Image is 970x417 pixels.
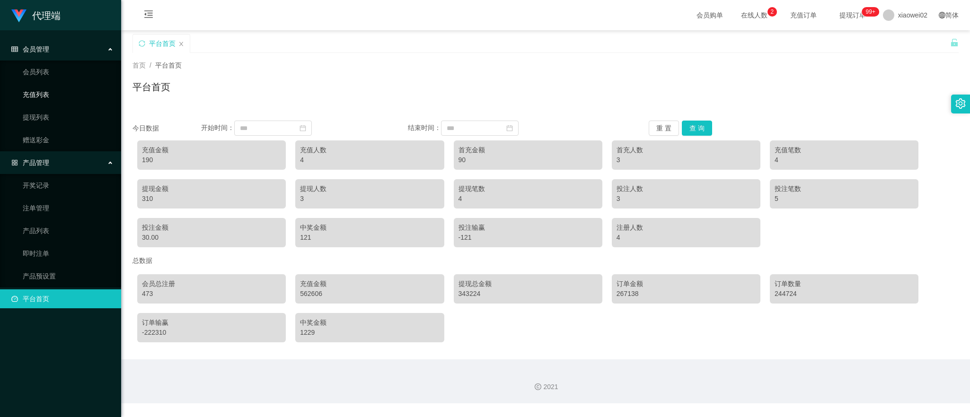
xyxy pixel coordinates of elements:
[23,199,114,217] a: 注单管理
[300,155,439,165] div: 4
[775,194,914,204] div: 5
[770,7,774,17] p: 2
[142,155,281,165] div: 190
[300,194,439,204] div: 3
[459,289,598,299] div: 343224
[835,12,871,18] span: 提现订单
[142,328,281,338] div: -222310
[617,289,756,299] div: 267138
[23,130,114,149] a: 赠送彩金
[459,233,598,243] div: -121
[23,176,114,195] a: 开奖记录
[862,7,879,17] sup: 1213
[32,0,61,31] h1: 代理端
[459,184,598,194] div: 提现笔数
[775,184,914,194] div: 投注笔数
[11,46,18,52] i: 图标: table
[201,124,234,131] span: 开始时间：
[506,125,513,131] i: 图标: calendar
[300,184,439,194] div: 提现人数
[23,62,114,81] a: 会员列表
[142,145,281,155] div: 充值金额
[11,45,49,53] span: 会员管理
[459,223,598,233] div: 投注输赢
[535,383,541,390] i: 图标: copyright
[132,61,146,69] span: 首页
[142,194,281,204] div: 310
[139,40,145,47] i: 图标: sync
[617,184,756,194] div: 投注人数
[300,223,439,233] div: 中奖金额
[11,159,18,166] i: 图标: appstore-o
[132,123,201,133] div: 今日数据
[142,184,281,194] div: 提现金额
[149,35,176,52] div: 平台首页
[155,61,182,69] span: 平台首页
[950,38,959,47] i: 图标: unlock
[300,318,439,328] div: 中奖金额
[459,155,598,165] div: 90
[11,159,49,166] span: 产品管理
[408,124,441,131] span: 结束时间：
[775,279,914,289] div: 订单数量
[23,85,114,104] a: 充值列表
[617,194,756,204] div: 3
[939,12,945,18] i: 图标: global
[142,223,281,233] div: 投注金额
[300,145,439,155] div: 充值人数
[300,289,439,299] div: 562606
[23,267,114,286] a: 产品预设置
[142,318,281,328] div: 订单输赢
[459,194,598,204] div: 4
[459,145,598,155] div: 首充金额
[11,289,114,308] a: 图标: dashboard平台首页
[142,289,281,299] div: 473
[775,289,914,299] div: 244724
[300,279,439,289] div: 充值金额
[142,279,281,289] div: 会员总注册
[767,7,777,17] sup: 2
[300,328,439,338] div: 1229
[142,233,281,243] div: 30.00
[300,125,306,131] i: 图标: calendar
[617,155,756,165] div: 3
[617,279,756,289] div: 订单金额
[300,233,439,243] div: 121
[11,9,26,23] img: logo.9652507e.png
[129,382,962,392] div: 2021
[736,12,772,18] span: 在线人数
[132,80,170,94] h1: 平台首页
[617,223,756,233] div: 注册人数
[132,252,959,269] div: 总数据
[955,98,966,109] i: 图标: setting
[178,41,184,47] i: 图标: close
[617,233,756,243] div: 4
[23,221,114,240] a: 产品列表
[459,279,598,289] div: 提现总金额
[23,108,114,127] a: 提现列表
[617,145,756,155] div: 首充人数
[649,121,679,136] button: 重 置
[23,244,114,263] a: 即时注单
[150,61,151,69] span: /
[775,155,914,165] div: 4
[682,121,712,136] button: 查 询
[785,12,821,18] span: 充值订单
[11,11,61,19] a: 代理端
[775,145,914,155] div: 充值笔数
[132,0,165,31] i: 图标: menu-fold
